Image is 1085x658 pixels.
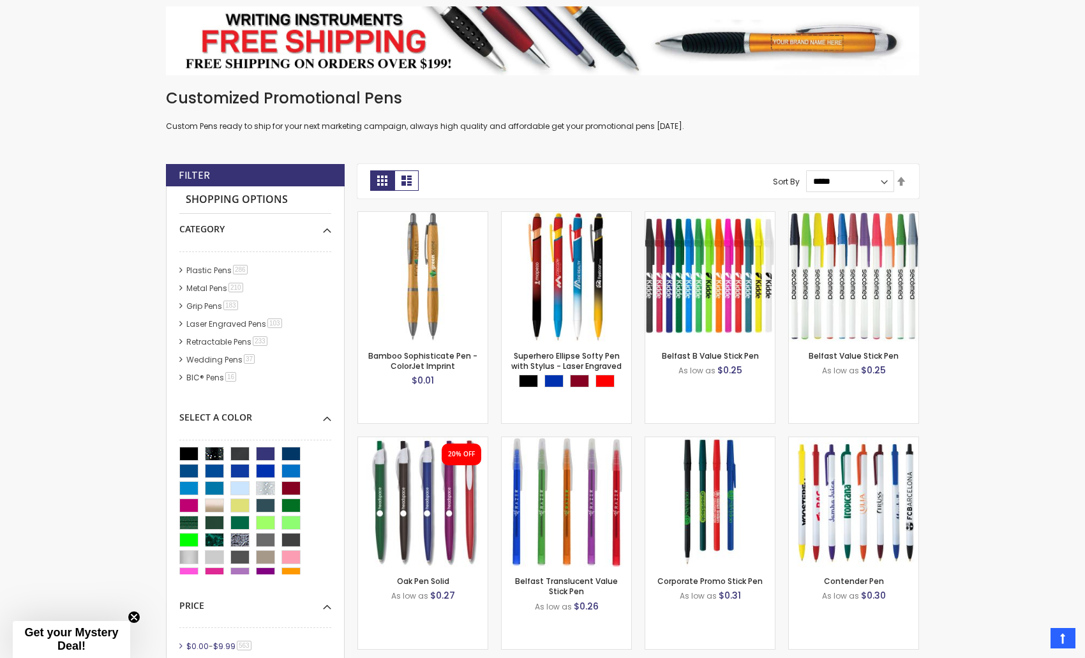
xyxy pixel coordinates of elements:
[179,168,210,183] strong: Filter
[225,372,236,382] span: 16
[544,375,564,387] div: Blue
[824,576,884,587] a: Contender Pen
[370,170,394,191] strong: Grid
[179,590,331,612] div: Price
[595,375,615,387] div: Red
[662,350,759,361] a: Belfast B Value Stick Pen
[24,626,118,652] span: Get your Mystery Deal!
[358,437,488,567] img: Oak Pen Solid
[128,611,140,624] button: Close teaser
[213,641,236,652] span: $9.99
[535,601,572,612] span: As low as
[166,88,919,132] div: Custom Pens ready to ship for your next marketing campaign, always high quality and affordable ge...
[645,212,775,341] img: Belfast B Value Stick Pen
[502,437,631,567] img: Belfast Translucent Value Stick Pen
[657,576,763,587] a: Corporate Promo Stick Pen
[645,437,775,447] a: Corporate Promo Stick Pen
[412,374,434,387] span: $0.01
[719,589,741,602] span: $0.31
[717,364,742,377] span: $0.25
[179,186,331,214] strong: Shopping Options
[244,354,255,364] span: 37
[183,641,256,652] a: $0.00-$9.99563
[861,589,886,602] span: $0.30
[678,365,715,376] span: As low as
[430,589,455,602] span: $0.27
[519,375,538,387] div: Black
[515,576,618,597] a: Belfast Translucent Value Stick Pen
[574,600,599,613] span: $0.26
[502,212,631,341] img: Superhero Ellipse Softy Pen with Stylus - Laser Engraved
[183,301,243,311] a: Grip Pens183
[358,211,488,222] a: Bamboo Sophisticate Pen - ColorJet Imprint
[233,265,248,274] span: 286
[253,336,267,346] span: 233
[166,88,919,108] h1: Customized Promotional Pens
[183,318,287,329] a: Laser Engraved Pens103
[861,364,886,377] span: $0.25
[179,402,331,424] div: Select A Color
[223,301,238,310] span: 183
[179,214,331,236] div: Category
[789,212,918,341] img: Belfast Value Stick Pen
[397,576,449,587] a: Oak Pen Solid
[1051,628,1075,648] a: Top
[183,354,259,365] a: Wedding Pens37
[183,336,272,347] a: Retractable Pens233
[391,590,428,601] span: As low as
[645,211,775,222] a: Belfast B Value Stick Pen
[809,350,899,361] a: Belfast Value Stick Pen
[773,176,800,186] label: Sort By
[448,450,475,459] div: 20% OFF
[502,437,631,447] a: Belfast Translucent Value Stick Pen
[13,621,130,658] div: Get your Mystery Deal!Close teaser
[511,350,622,371] a: Superhero Ellipse Softy Pen with Stylus - Laser Engraved
[166,6,919,75] img: Pens
[237,641,251,650] span: 563
[680,590,717,601] span: As low as
[789,437,918,567] img: Contender Pen
[789,437,918,447] a: Contender Pen
[822,365,859,376] span: As low as
[502,211,631,222] a: Superhero Ellipse Softy Pen with Stylus - Laser Engraved
[186,641,209,652] span: $0.00
[228,283,243,292] span: 210
[267,318,282,328] span: 103
[368,350,477,371] a: Bamboo Sophisticate Pen - ColorJet Imprint
[358,437,488,447] a: Oak Pen Solid
[789,211,918,222] a: Belfast Value Stick Pen
[645,437,775,567] img: Corporate Promo Stick Pen
[183,283,248,294] a: Metal Pens210
[822,590,859,601] span: As low as
[183,265,252,276] a: Plastic Pens286
[570,375,589,387] div: Burgundy
[358,212,488,341] img: Bamboo Sophisticate Pen - ColorJet Imprint
[183,372,241,383] a: BIC® Pens16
